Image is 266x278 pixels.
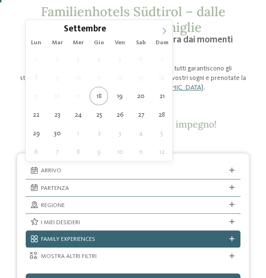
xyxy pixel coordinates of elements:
[69,142,87,161] span: Ottobre 8, 2025
[41,201,226,210] span: Regione
[152,142,171,161] span: Ottobre 12, 2025
[48,124,66,142] span: Settembre 30, 2025
[27,87,46,105] span: Settembre 15, 2025
[48,87,66,105] span: Settembre 16, 2025
[152,87,171,105] span: Settembre 21, 2025
[41,184,226,193] span: Partenza
[47,40,68,46] span: Mar
[89,68,108,87] span: Settembre 11, 2025
[17,64,249,92] p: I si differenziano l’uno dall’altro ma tutti garantiscono gli stessi . Trovate l’hotel per famigl...
[27,142,46,161] span: Ottobre 6, 2025
[48,68,66,87] span: Settembre 9, 2025
[151,40,172,46] span: Dom
[41,167,226,175] span: Arrivo
[131,142,150,161] span: Ottobre 11, 2025
[41,235,226,244] span: Family Experiences
[27,105,46,124] span: Settembre 22, 2025
[152,68,171,87] span: Settembre 14, 2025
[41,3,226,35] span: Familienhotels Südtirol – dalle famiglie per le famiglie
[69,105,87,124] span: Settembre 24, 2025
[27,124,46,142] span: Settembre 29, 2025
[68,40,89,46] span: Mer
[69,50,87,68] span: Settembre 3, 2025
[69,87,87,105] span: Settembre 17, 2025
[110,124,129,142] span: Ottobre 3, 2025
[110,87,129,105] span: Settembre 19, 2025
[110,105,129,124] span: Settembre 26, 2025
[131,105,150,124] span: Settembre 27, 2025
[152,105,171,124] span: Settembre 28, 2025
[106,24,137,34] input: Year
[152,50,171,68] span: Settembre 7, 2025
[69,68,87,87] span: Settembre 10, 2025
[131,68,150,87] span: Settembre 13, 2025
[48,105,66,124] span: Settembre 23, 2025
[41,218,226,227] span: I miei desideri
[89,105,108,124] span: Settembre 25, 2025
[89,87,108,105] span: Settembre 18, 2025
[27,50,46,68] span: Settembre 1, 2025
[89,40,109,46] span: Gio
[110,68,129,87] span: Settembre 12, 2025
[89,124,108,142] span: Ottobre 2, 2025
[89,142,108,161] span: Ottobre 9, 2025
[109,40,130,46] span: Ven
[130,40,151,46] span: Sab
[131,87,150,105] span: Settembre 20, 2025
[26,40,47,46] span: Lun
[110,50,129,68] span: Settembre 5, 2025
[131,124,150,142] span: Ottobre 4, 2025
[41,252,226,261] span: mostra altri filtri
[131,50,150,68] span: Settembre 6, 2025
[63,25,106,34] span: Settembre
[48,142,66,161] span: Ottobre 7, 2025
[152,124,171,142] span: Ottobre 5, 2025
[27,68,46,87] span: Settembre 8, 2025
[48,50,66,68] span: Settembre 2, 2025
[110,142,129,161] span: Ottobre 10, 2025
[89,50,108,68] span: Settembre 4, 2025
[69,124,87,142] span: Ottobre 1, 2025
